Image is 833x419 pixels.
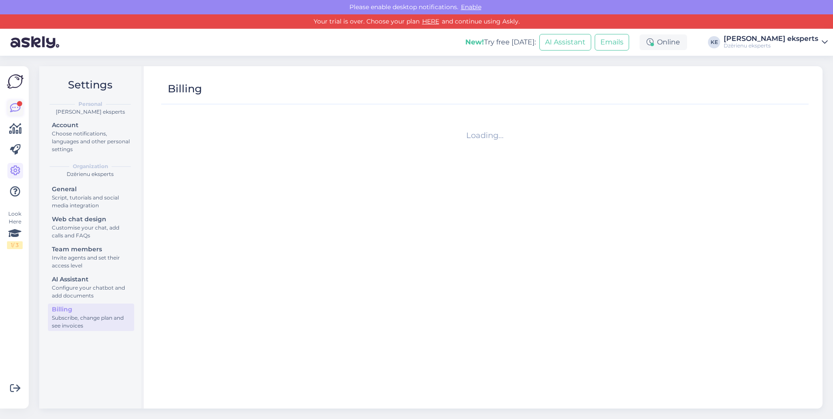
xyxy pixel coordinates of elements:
div: General [52,185,130,194]
div: Subscribe, change plan and see invoices [52,314,130,330]
div: Try free [DATE]: [465,37,536,47]
div: Invite agents and set their access level [52,254,130,270]
div: Account [52,121,130,130]
div: Web chat design [52,215,130,224]
div: Choose notifications, languages and other personal settings [52,130,130,153]
div: Online [640,34,687,50]
div: [PERSON_NAME] eksperts [46,108,134,116]
a: Web chat designCustomise your chat, add calls and FAQs [48,213,134,241]
img: Askly Logo [7,73,24,90]
a: BillingSubscribe, change plan and see invoices [48,304,134,331]
div: Dzērienu eksperts [724,42,818,49]
div: Customise your chat, add calls and FAQs [52,224,130,240]
a: HERE [420,17,442,25]
div: Script, tutorials and social media integration [52,194,130,209]
h2: Settings [46,77,134,93]
a: Team membersInvite agents and set their access level [48,243,134,271]
a: AI AssistantConfigure your chatbot and add documents [48,274,134,301]
span: Enable [458,3,484,11]
button: Emails [595,34,629,51]
div: [PERSON_NAME] eksperts [724,35,818,42]
b: New! [465,38,484,46]
a: [PERSON_NAME] ekspertsDzērienu eksperts [724,35,828,49]
a: AccountChoose notifications, languages and other personal settings [48,119,134,155]
div: 1 / 3 [7,241,23,249]
div: Team members [52,245,130,254]
a: GeneralScript, tutorials and social media integration [48,183,134,211]
b: Organization [73,162,108,170]
button: AI Assistant [539,34,591,51]
div: KE [708,36,720,48]
div: Look Here [7,210,23,249]
div: Billing [168,81,202,97]
div: Configure your chatbot and add documents [52,284,130,300]
div: AI Assistant [52,275,130,284]
div: Dzērienu eksperts [46,170,134,178]
div: Loading... [165,130,805,142]
b: Personal [78,100,102,108]
div: Billing [52,305,130,314]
